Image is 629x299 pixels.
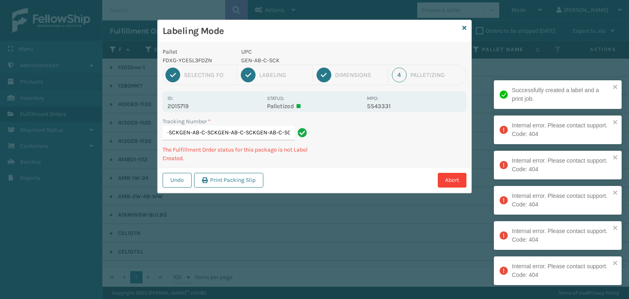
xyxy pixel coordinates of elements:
button: Undo [163,173,192,188]
p: GEN-AB-C-SCK [241,56,362,65]
button: close [613,224,618,232]
p: SS43331 [367,102,462,110]
label: Id: [167,95,173,101]
div: Dimensions [335,71,384,79]
div: Internal error. Please contact support. Code: 404 [512,121,610,138]
div: Internal error. Please contact support. Code: 404 [512,156,610,174]
button: close [613,84,618,91]
label: Status: [267,95,284,101]
h3: Labeling Mode [163,25,459,37]
p: FDXG-YCE5L3FDZN [163,56,231,65]
div: 2 [241,68,256,82]
div: Internal error. Please contact support. Code: 404 [512,227,610,244]
p: The Fulfillment Order status for this package is not Label Created. [163,145,310,163]
label: Tracking Number [163,117,210,126]
button: Print Packing Slip [194,173,263,188]
div: Internal error. Please contact support. Code: 404 [512,192,610,209]
div: 4 [392,68,407,82]
div: Labeling [259,71,308,79]
button: close [613,260,618,267]
button: close [613,154,618,162]
div: Palletizing [410,71,464,79]
div: 1 [165,68,180,82]
p: UPC [241,48,362,56]
label: MPO: [367,95,378,101]
button: Abort [438,173,466,188]
button: close [613,189,618,197]
div: Selecting FO [184,71,233,79]
div: Internal error. Please contact support. Code: 404 [512,262,610,279]
div: 3 [317,68,331,82]
div: Successfully created a label and a print job. [512,86,610,103]
button: close [613,119,618,127]
p: Pallet [163,48,231,56]
p: 2015719 [167,102,262,110]
p: Palletized [267,102,362,110]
